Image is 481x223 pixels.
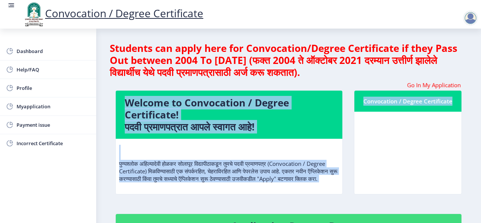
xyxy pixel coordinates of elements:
span: Profile [17,83,90,93]
h4: Students can apply here for Convocation/Degree Certificate if they Pass Out between 2004 To [DATE... [110,42,467,78]
span: Incorrect Certificate [17,139,90,148]
p: पुण्यश्लोक अहिल्यादेवी होळकर सोलापूर विद्यापीठाकडून तुमचे पदवी प्रमाणपत्र (Convocation / Degree C... [119,145,339,182]
div: Convocation / Degree Certificate [363,97,452,106]
marquee: Go In My Application Tab and check the status of Errata [115,81,462,89]
span: Dashboard [17,47,90,56]
img: logo [23,2,45,27]
a: Convocation / Degree Certificate [23,6,203,20]
span: Payment issue [17,120,90,129]
h4: Welcome to Convocation / Degree Certificate! पदवी प्रमाणपत्रात आपले स्वागत आहे! [125,97,333,133]
span: Help/FAQ [17,65,90,74]
span: Myapplication [17,102,90,111]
